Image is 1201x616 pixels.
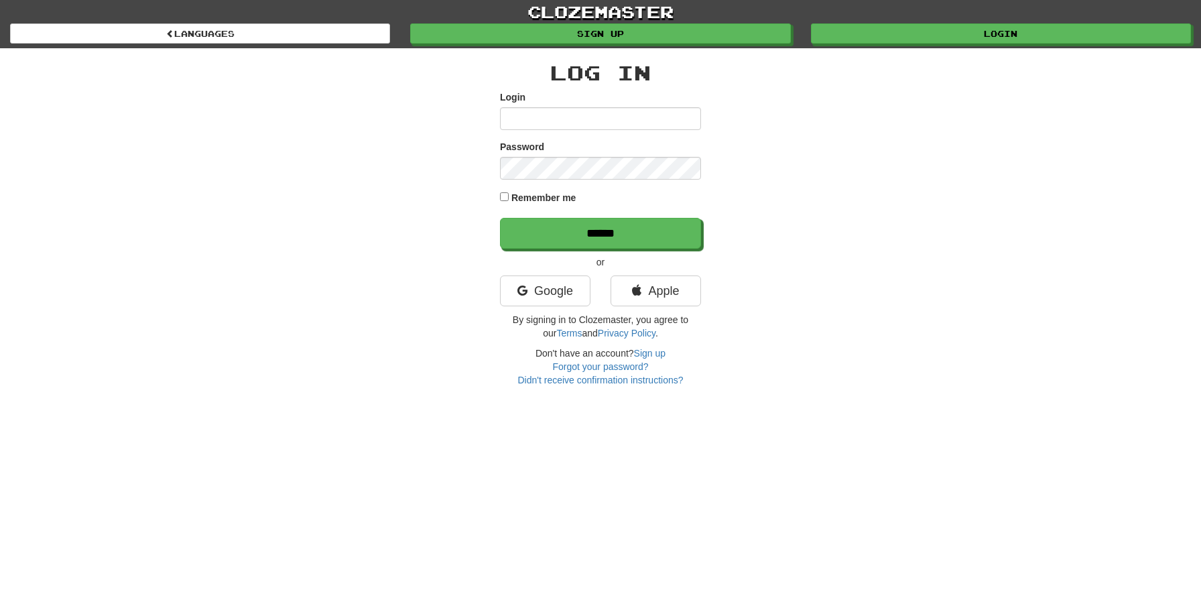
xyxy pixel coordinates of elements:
label: Login [500,90,525,104]
a: Forgot your password? [552,361,648,372]
a: Privacy Policy [598,328,655,338]
a: Google [500,275,590,306]
div: Don't have an account? [500,347,701,387]
a: Login [811,23,1191,44]
a: Sign up [634,348,666,359]
p: By signing in to Clozemaster, you agree to our and . [500,313,701,340]
a: Sign up [410,23,790,44]
h2: Log In [500,62,701,84]
a: Apple [611,275,701,306]
a: Languages [10,23,390,44]
p: or [500,255,701,269]
a: Didn't receive confirmation instructions? [517,375,683,385]
label: Password [500,140,544,153]
label: Remember me [511,191,576,204]
a: Terms [556,328,582,338]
